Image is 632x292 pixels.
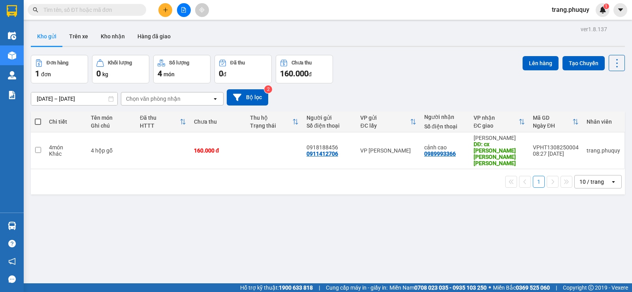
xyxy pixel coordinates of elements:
[562,56,605,70] button: Tạo Chuyến
[424,144,466,151] div: cảnh cao
[493,283,550,292] span: Miền Bắc
[474,135,525,141] div: [PERSON_NAME]
[604,4,609,9] sup: 1
[280,69,308,78] span: 160.000
[49,144,83,151] div: 4 món
[223,71,226,77] span: đ
[240,283,313,292] span: Hỗ trợ kỹ thuật:
[307,144,352,151] div: 0918188456
[276,55,333,83] button: Chưa thu160.000đ
[8,240,16,247] span: question-circle
[8,258,16,265] span: notification
[31,27,63,46] button: Kho gửi
[516,284,550,291] strong: 0369 525 060
[153,55,211,83] button: Số lượng4món
[108,60,132,66] div: Khối lượng
[92,55,149,83] button: Khối lượng0kg
[47,60,68,66] div: Đơn hàng
[8,91,16,99] img: solution-icon
[63,27,94,46] button: Trên xe
[617,6,624,13] span: caret-down
[319,283,320,292] span: |
[474,115,519,121] div: VP nhận
[587,119,620,125] div: Nhân viên
[126,95,181,103] div: Chọn văn phòng nhận
[533,151,579,157] div: 08:27 [DATE]
[533,144,579,151] div: VPHT1308250004
[8,71,16,79] img: warehouse-icon
[474,141,525,166] div: DĐ: cx hoàng minh thanh hoá
[424,114,466,120] div: Người nhận
[587,147,620,154] div: trang.phuquy
[214,55,272,83] button: Đã thu0đ
[246,111,303,132] th: Toggle SortBy
[140,122,179,129] div: HTTT
[35,69,39,78] span: 1
[131,27,177,46] button: Hàng đã giao
[49,151,83,157] div: Khác
[43,6,137,14] input: Tìm tên, số ĐT hoặc mã đơn
[194,119,243,125] div: Chưa thu
[158,69,162,78] span: 4
[140,115,179,121] div: Đã thu
[360,147,416,154] div: VP [PERSON_NAME]
[279,284,313,291] strong: 1900 633 818
[523,56,559,70] button: Lên hàng
[102,71,108,77] span: kg
[169,60,189,66] div: Số lượng
[389,283,487,292] span: Miền Nam
[307,151,338,157] div: 0911412706
[8,222,16,230] img: warehouse-icon
[250,122,292,129] div: Trạng thái
[8,32,16,40] img: warehouse-icon
[307,115,352,121] div: Người gửi
[533,176,545,188] button: 1
[181,7,186,13] span: file-add
[91,115,132,121] div: Tên món
[533,122,572,129] div: Ngày ĐH
[424,123,466,130] div: Số điện thoại
[164,71,175,77] span: món
[194,147,243,154] div: 160.000 đ
[31,55,88,83] button: Đơn hàng1đơn
[195,3,209,17] button: aim
[41,71,51,77] span: đơn
[326,283,387,292] span: Cung cấp máy in - giấy in:
[613,3,627,17] button: caret-down
[7,5,17,17] img: logo-vxr
[96,69,101,78] span: 0
[158,3,172,17] button: plus
[33,7,38,13] span: search
[470,111,529,132] th: Toggle SortBy
[219,69,223,78] span: 0
[31,92,117,105] input: Select a date range.
[605,4,608,9] span: 1
[581,25,607,34] div: ver 1.8.137
[529,111,583,132] th: Toggle SortBy
[599,6,606,13] img: icon-new-feature
[424,151,456,157] div: 0989993366
[8,51,16,60] img: warehouse-icon
[533,115,572,121] div: Mã GD
[588,285,594,290] span: copyright
[556,283,557,292] span: |
[49,119,83,125] div: Chi tiết
[212,96,218,102] svg: open
[177,3,191,17] button: file-add
[579,178,604,186] div: 10 / trang
[8,275,16,283] span: message
[360,122,410,129] div: ĐC lấy
[489,286,491,289] span: ⚪️
[250,115,292,121] div: Thu hộ
[308,71,312,77] span: đ
[136,111,190,132] th: Toggle SortBy
[474,122,519,129] div: ĐC giao
[91,147,132,154] div: 4 hộp gỗ
[230,60,245,66] div: Đã thu
[163,7,168,13] span: plus
[307,122,352,129] div: Số điện thoại
[545,5,596,15] span: trang.phuquy
[94,27,131,46] button: Kho nhận
[227,89,268,105] button: Bộ lọc
[292,60,312,66] div: Chưa thu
